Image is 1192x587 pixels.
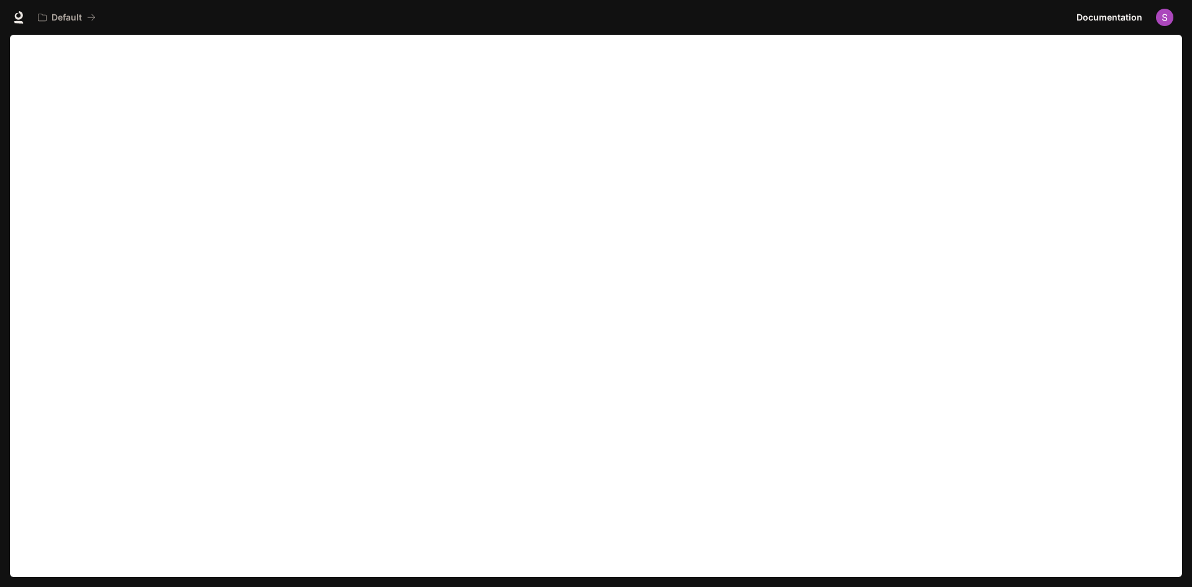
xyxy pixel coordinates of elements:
iframe: Documentation [10,35,1182,587]
button: All workspaces [32,5,101,30]
p: Default [52,12,82,23]
span: Documentation [1077,10,1142,25]
img: User avatar [1156,9,1173,26]
button: User avatar [1152,5,1177,30]
a: Documentation [1072,5,1147,30]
